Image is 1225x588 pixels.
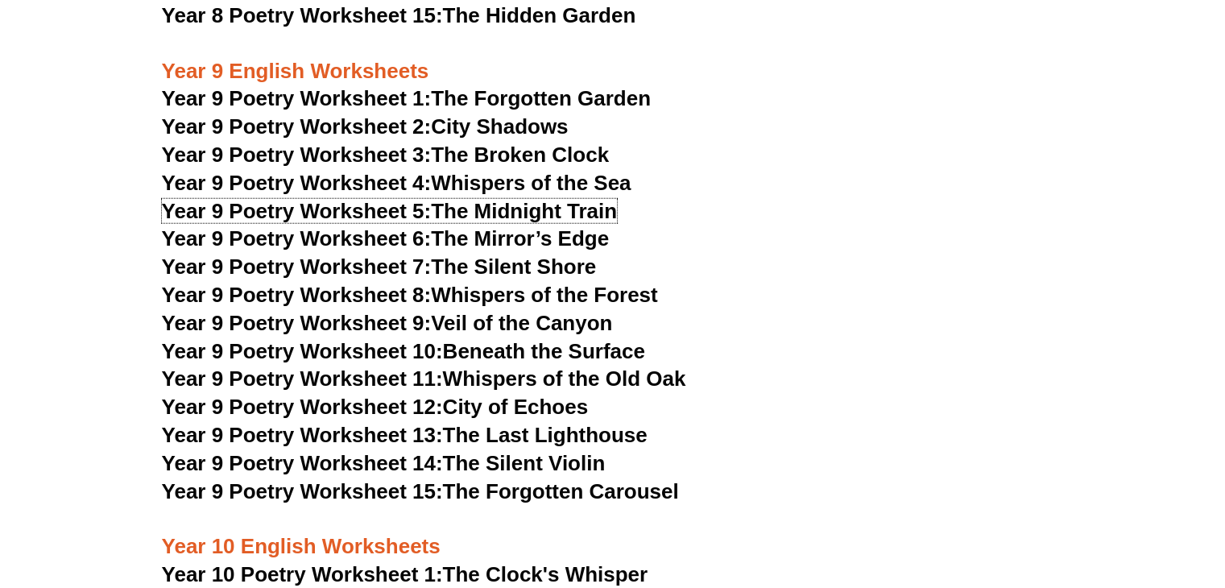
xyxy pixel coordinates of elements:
[162,562,648,586] a: Year 10 Poetry Worksheet 1:The Clock's Whisper
[162,226,610,251] a: Year 9 Poetry Worksheet 6:The Mirror’s Edge
[162,86,432,110] span: Year 9 Poetry Worksheet 1:
[162,479,679,503] a: Year 9 Poetry Worksheet 15:The Forgotten Carousel
[162,395,443,419] span: Year 9 Poetry Worksheet 12:
[162,255,432,279] span: Year 9 Poetry Worksheet 7:
[162,311,613,335] a: Year 9 Poetry Worksheet 9:Veil of the Canyon
[162,199,432,223] span: Year 9 Poetry Worksheet 5:
[162,255,597,279] a: Year 9 Poetry Worksheet 7:The Silent Shore
[162,3,443,27] span: Year 8 Poetry Worksheet 15:
[162,366,443,391] span: Year 9 Poetry Worksheet 11:
[162,31,1064,85] h3: Year 9 English Worksheets
[162,451,443,475] span: Year 9 Poetry Worksheet 14:
[162,479,443,503] span: Year 9 Poetry Worksheet 15:
[162,339,645,363] a: Year 9 Poetry Worksheet 10:Beneath the Surface
[162,86,651,110] a: Year 9 Poetry Worksheet 1:The Forgotten Garden
[162,171,432,195] span: Year 9 Poetry Worksheet 4:
[162,506,1064,561] h3: Year 10 English Worksheets
[162,562,443,586] span: Year 10 Poetry Worksheet 1:
[162,423,648,447] a: Year 9 Poetry Worksheet 13:The Last Lighthouse
[162,311,432,335] span: Year 9 Poetry Worksheet 9:
[162,114,432,139] span: Year 9 Poetry Worksheet 2:
[162,283,658,307] a: Year 9 Poetry Worksheet 8:Whispers of the Forest
[162,171,631,195] a: Year 9 Poetry Worksheet 4:Whispers of the Sea
[162,339,443,363] span: Year 9 Poetry Worksheet 10:
[162,143,432,167] span: Year 9 Poetry Worksheet 3:
[162,226,432,251] span: Year 9 Poetry Worksheet 6:
[162,114,569,139] a: Year 9 Poetry Worksheet 2:City Shadows
[162,199,618,223] a: Year 9 Poetry Worksheet 5:The Midnight Train
[957,407,1225,588] iframe: Chat Widget
[162,366,686,391] a: Year 9 Poetry Worksheet 11:Whispers of the Old Oak
[162,3,636,27] a: Year 8 Poetry Worksheet 15:The Hidden Garden
[162,451,606,475] a: Year 9 Poetry Worksheet 14:The Silent Violin
[162,423,443,447] span: Year 9 Poetry Worksheet 13:
[162,395,589,419] a: Year 9 Poetry Worksheet 12:City of Echoes
[162,283,432,307] span: Year 9 Poetry Worksheet 8:
[162,143,610,167] a: Year 9 Poetry Worksheet 3:The Broken Clock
